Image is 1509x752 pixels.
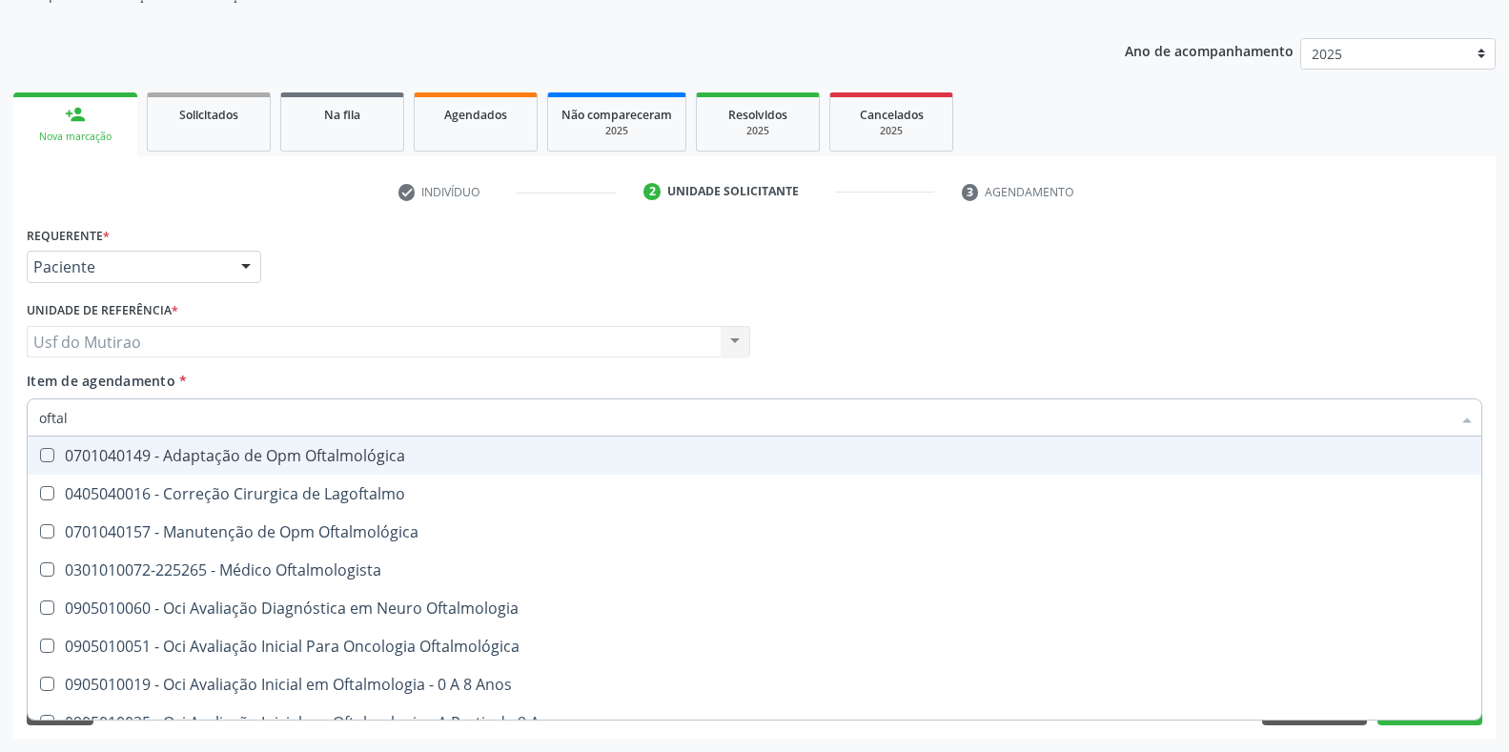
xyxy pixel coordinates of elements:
[33,257,222,276] span: Paciente
[844,124,939,138] div: 2025
[444,107,507,123] span: Agendados
[643,183,661,200] div: 2
[39,639,1470,654] div: 0905010051 - Oci Avaliação Inicial Para Oncologia Oftalmológica
[860,107,924,123] span: Cancelados
[65,104,86,125] div: person_add
[324,107,360,123] span: Na fila
[27,372,175,390] span: Item de agendamento
[39,715,1470,730] div: 0905010035 - Oci Avaliação Inicial em Oftalmologia - A Partir de 9 Anos
[179,107,238,123] span: Solicitados
[39,524,1470,539] div: 0701040157 - Manutenção de Opm Oftalmológica
[667,183,799,200] div: Unidade solicitante
[39,600,1470,616] div: 0905010060 - Oci Avaliação Diagnóstica em Neuro Oftalmologia
[27,296,178,326] label: Unidade de referência
[561,107,672,123] span: Não compareceram
[561,124,672,138] div: 2025
[39,562,1470,578] div: 0301010072-225265 - Médico Oftalmologista
[27,130,124,144] div: Nova marcação
[710,124,805,138] div: 2025
[39,486,1470,501] div: 0405040016 - Correção Cirurgica de Lagoftalmo
[27,221,110,251] label: Requerente
[39,448,1470,463] div: 0701040149 - Adaptação de Opm Oftalmológica
[728,107,787,123] span: Resolvidos
[39,398,1451,437] input: Buscar por procedimentos
[1125,38,1294,62] p: Ano de acompanhamento
[39,677,1470,692] div: 0905010019 - Oci Avaliação Inicial em Oftalmologia - 0 A 8 Anos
